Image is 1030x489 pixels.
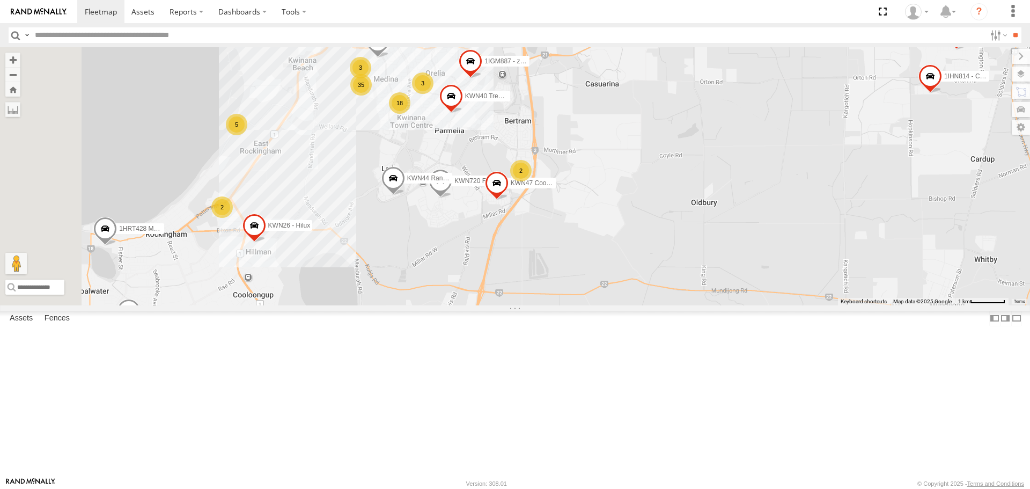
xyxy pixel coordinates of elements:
[119,225,181,233] span: 1HRT428 Manager IT
[226,114,247,135] div: 5
[955,298,1009,305] button: Map Scale: 1 km per 62 pixels
[5,67,20,82] button: Zoom out
[465,92,523,100] span: KWN40 Tree Officer
[893,298,952,304] span: Map data ©2025 Google
[970,3,988,20] i: ?
[5,253,27,274] button: Drag Pegman onto the map to open Street View
[1011,311,1022,326] label: Hide Summary Table
[412,72,433,94] div: 3
[1014,299,1025,303] a: Terms (opens in new tab)
[23,27,31,43] label: Search Query
[350,57,371,78] div: 3
[4,311,38,326] label: Assets
[389,92,410,114] div: 18
[958,298,970,304] span: 1 km
[917,480,1024,487] div: © Copyright 2025 -
[6,478,55,489] a: Visit our Website
[1012,120,1030,135] label: Map Settings
[989,311,1000,326] label: Dock Summary Table to the Left
[986,27,1009,43] label: Search Filter Options
[39,311,75,326] label: Fences
[5,102,20,117] label: Measure
[967,480,1024,487] a: Terms and Conditions
[350,74,372,96] div: 35
[454,178,519,185] span: KWN720 Facility Maint
[268,222,311,230] span: KWN26 - Hilux
[1000,311,1011,326] label: Dock Summary Table to the Right
[511,180,565,187] span: KWN47 Coor. Infra
[5,82,20,97] button: Zoom Home
[841,298,887,305] button: Keyboard shortcuts
[901,4,932,20] div: Andrew Fisher
[11,8,67,16] img: rand-logo.svg
[484,58,587,65] span: 1IGM887 - zone Youth Engagement
[5,53,20,67] button: Zoom in
[407,174,455,182] span: KWN44 Rangers
[466,480,507,487] div: Version: 308.01
[510,160,532,181] div: 2
[211,196,233,218] div: 2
